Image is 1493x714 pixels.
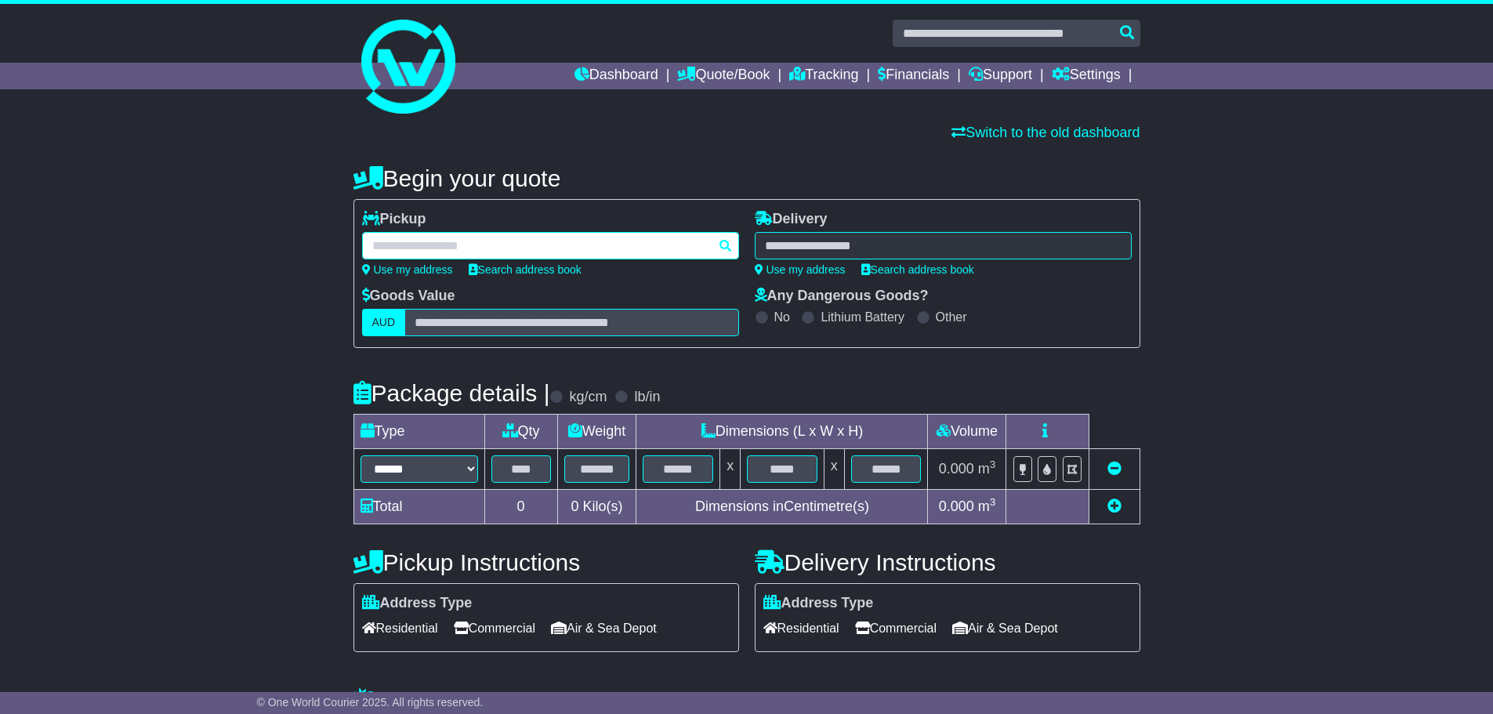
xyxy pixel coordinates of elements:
[557,490,636,524] td: Kilo(s)
[861,263,974,276] a: Search address book
[362,616,438,640] span: Residential
[362,232,739,259] typeahead: Please provide city
[362,309,406,336] label: AUD
[755,211,828,228] label: Delivery
[551,616,657,640] span: Air & Sea Depot
[557,415,636,449] td: Weight
[824,449,844,490] td: x
[763,595,874,612] label: Address Type
[939,498,974,514] span: 0.000
[484,415,557,449] td: Qty
[720,449,741,490] td: x
[1052,63,1121,89] a: Settings
[362,211,426,228] label: Pickup
[353,687,1140,713] h4: Warranty & Insurance
[969,63,1032,89] a: Support
[936,310,967,324] label: Other
[939,461,974,477] span: 0.000
[928,415,1006,449] td: Volume
[257,696,484,709] span: © One World Courier 2025. All rights reserved.
[353,380,550,406] h4: Package details |
[353,490,484,524] td: Total
[571,498,578,514] span: 0
[855,616,937,640] span: Commercial
[763,616,839,640] span: Residential
[990,496,996,508] sup: 3
[952,616,1058,640] span: Air & Sea Depot
[353,549,739,575] h4: Pickup Instructions
[755,549,1140,575] h4: Delivery Instructions
[362,595,473,612] label: Address Type
[1107,461,1122,477] a: Remove this item
[990,458,996,470] sup: 3
[1107,498,1122,514] a: Add new item
[878,63,949,89] a: Financials
[569,389,607,406] label: kg/cm
[353,415,484,449] td: Type
[978,498,996,514] span: m
[677,63,770,89] a: Quote/Book
[774,310,790,324] label: No
[469,263,582,276] a: Search address book
[454,616,535,640] span: Commercial
[978,461,996,477] span: m
[353,165,1140,191] h4: Begin your quote
[755,288,929,305] label: Any Dangerous Goods?
[755,263,846,276] a: Use my address
[362,288,455,305] label: Goods Value
[821,310,904,324] label: Lithium Battery
[634,389,660,406] label: lb/in
[484,490,557,524] td: 0
[789,63,858,89] a: Tracking
[574,63,658,89] a: Dashboard
[951,125,1140,140] a: Switch to the old dashboard
[362,263,453,276] a: Use my address
[636,490,928,524] td: Dimensions in Centimetre(s)
[636,415,928,449] td: Dimensions (L x W x H)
